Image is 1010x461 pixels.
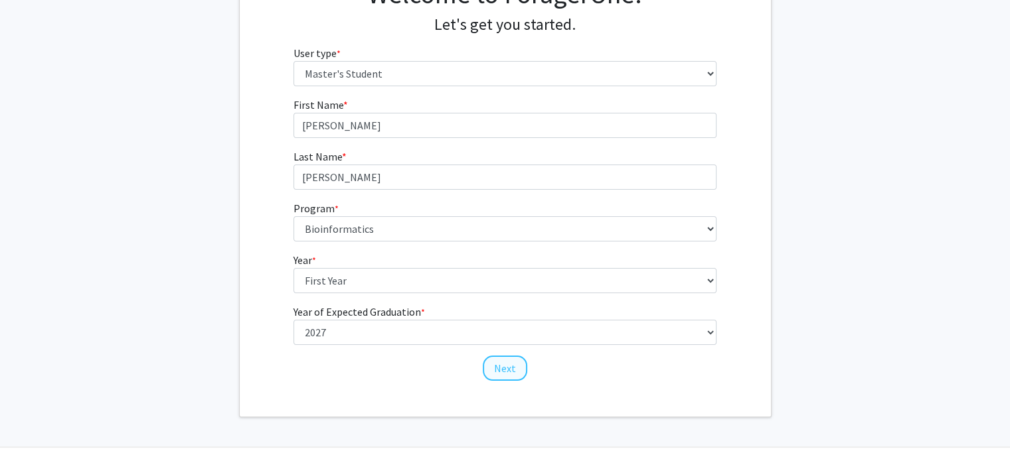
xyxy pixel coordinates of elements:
span: First Name [294,98,343,111]
iframe: Chat [10,401,56,451]
button: Next [483,356,527,381]
label: User type [294,45,341,61]
h4: Let's get you started. [294,15,716,34]
label: Year of Expected Graduation [294,304,425,320]
span: Last Name [294,150,342,163]
label: Year [294,252,316,268]
label: Program [294,200,339,216]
